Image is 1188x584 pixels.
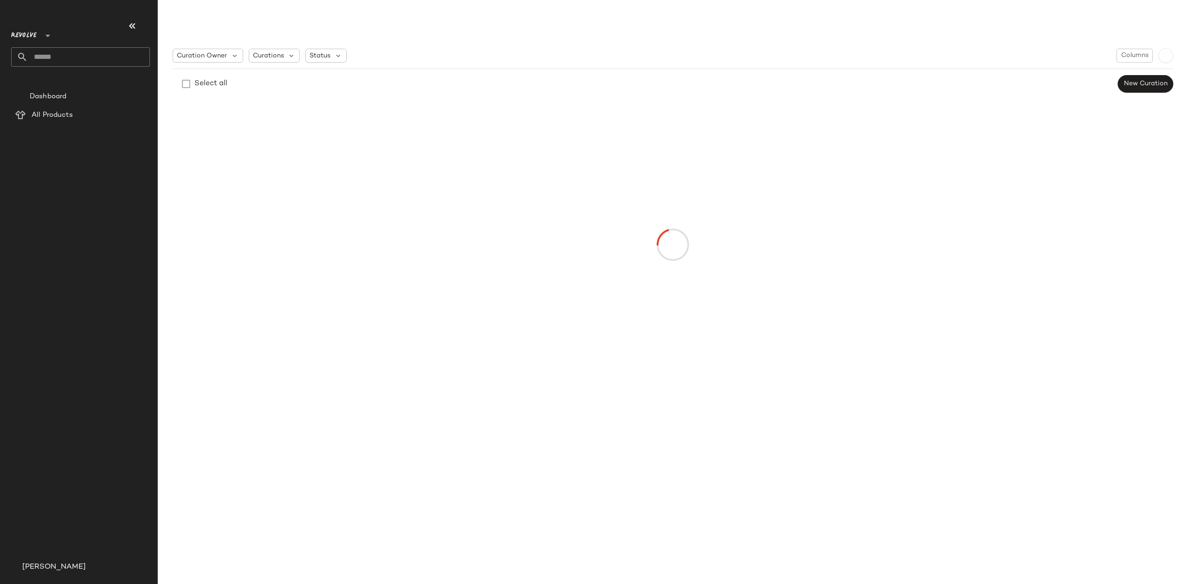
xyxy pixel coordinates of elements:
[32,110,73,121] span: All Products
[11,25,37,42] span: Revolve
[310,51,330,61] span: Status
[22,562,86,573] span: [PERSON_NAME]
[30,91,66,102] span: Dashboard
[177,51,227,61] span: Curation Owner
[194,78,227,89] div: Select all
[1117,49,1153,63] button: Columns
[1123,80,1168,88] span: New Curation
[1118,75,1173,93] button: New Curation
[1121,52,1149,59] span: Columns
[253,51,284,61] span: Curations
